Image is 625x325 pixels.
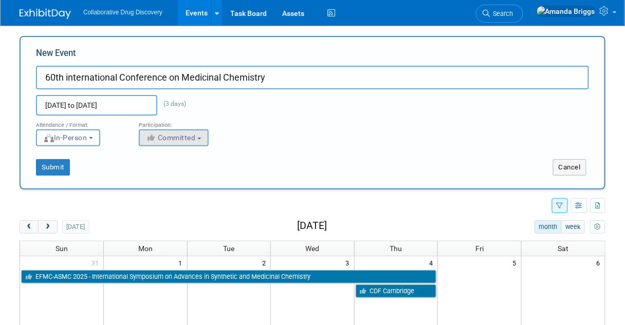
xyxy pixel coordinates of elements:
[512,256,521,269] span: 5
[36,116,123,129] div: Attendance / Format:
[90,256,103,269] span: 31
[475,244,484,253] span: Fri
[345,256,354,269] span: 3
[297,220,327,232] h2: [DATE]
[223,244,234,253] span: Tue
[490,10,513,17] span: Search
[146,133,196,142] span: Committed
[36,66,589,89] input: Name of Trade Show / Conference
[157,100,186,107] span: (3 days)
[20,9,71,19] img: ExhibitDay
[36,95,157,116] input: Start Date - End Date
[36,47,76,63] label: New Event
[476,5,523,23] a: Search
[83,9,162,16] span: Collaborative Drug Discovery
[139,129,209,146] button: Committed
[20,220,39,234] button: prev
[56,244,68,253] span: Sun
[537,6,596,17] img: Amanda Briggs
[590,220,605,234] button: myCustomButton
[138,244,153,253] span: Mon
[428,256,437,269] span: 4
[139,116,226,129] div: Participation:
[261,256,270,269] span: 2
[390,244,402,253] span: Thu
[561,220,585,234] button: week
[178,256,187,269] span: 1
[356,284,437,298] a: CDF Cambridge
[38,220,57,234] button: next
[43,133,87,142] span: In-Person
[596,256,605,269] span: 6
[553,159,586,176] button: Cancel
[594,224,601,231] i: Personalize Calendar
[36,159,70,176] button: Submit
[21,270,436,283] a: EFMC-ASMC 2025 - International Symposium on Advances in Synthetic and Medicinal Chemistry
[36,129,100,146] button: In-Person
[305,244,319,253] span: Wed
[62,220,89,234] button: [DATE]
[558,244,568,253] span: Sat
[535,220,562,234] button: month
